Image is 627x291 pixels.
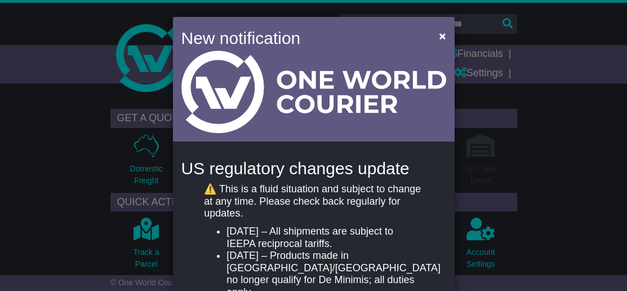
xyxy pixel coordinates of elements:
[433,24,451,47] button: Close
[204,183,423,220] p: ⚠️ This is a fluid situation and subject to change at any time. Please check back regularly for u...
[181,51,446,133] img: Light
[439,29,446,42] span: ×
[226,226,423,250] li: [DATE] – All shipments are subject to IEEPA reciprocal tariffs.
[181,159,446,178] h4: US regulatory changes update
[181,25,423,51] h4: New notification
